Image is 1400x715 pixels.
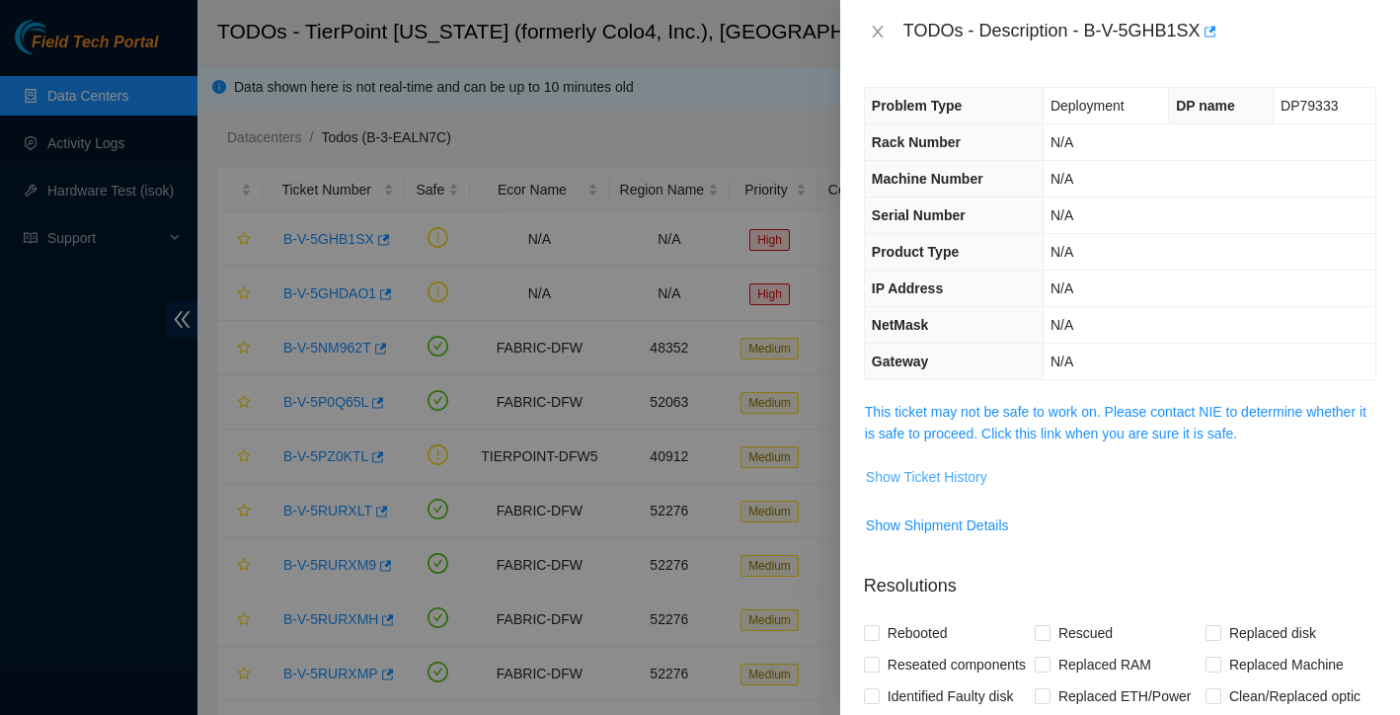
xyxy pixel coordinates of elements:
[1221,680,1368,712] span: Clean/Replaced optic
[1050,354,1073,369] span: N/A
[870,24,886,40] span: close
[1221,649,1352,680] span: Replaced Machine
[880,680,1022,712] span: Identified Faulty disk
[865,461,988,493] button: Show Ticket History
[1050,171,1073,187] span: N/A
[872,98,963,114] span: Problem Type
[1050,134,1073,150] span: N/A
[1050,617,1121,649] span: Rescued
[903,16,1376,47] div: TODOs - Description - B-V-5GHB1SX
[880,649,1034,680] span: Reseated components
[866,515,1009,536] span: Show Shipment Details
[872,134,961,150] span: Rack Number
[872,171,983,187] span: Machine Number
[865,404,1366,441] a: This ticket may not be safe to work on. Please contact NIE to determine whether it is safe to pro...
[1050,317,1073,333] span: N/A
[1050,207,1073,223] span: N/A
[1050,98,1125,114] span: Deployment
[872,280,943,296] span: IP Address
[1050,649,1159,680] span: Replaced RAM
[872,317,929,333] span: NetMask
[880,617,956,649] span: Rebooted
[872,244,959,260] span: Product Type
[864,23,892,41] button: Close
[872,354,929,369] span: Gateway
[866,466,987,488] span: Show Ticket History
[865,510,1010,541] button: Show Shipment Details
[1050,244,1073,260] span: N/A
[1281,98,1338,114] span: DP79333
[872,207,966,223] span: Serial Number
[864,557,1376,599] p: Resolutions
[1176,98,1235,114] span: DP name
[1221,617,1324,649] span: Replaced disk
[1050,280,1073,296] span: N/A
